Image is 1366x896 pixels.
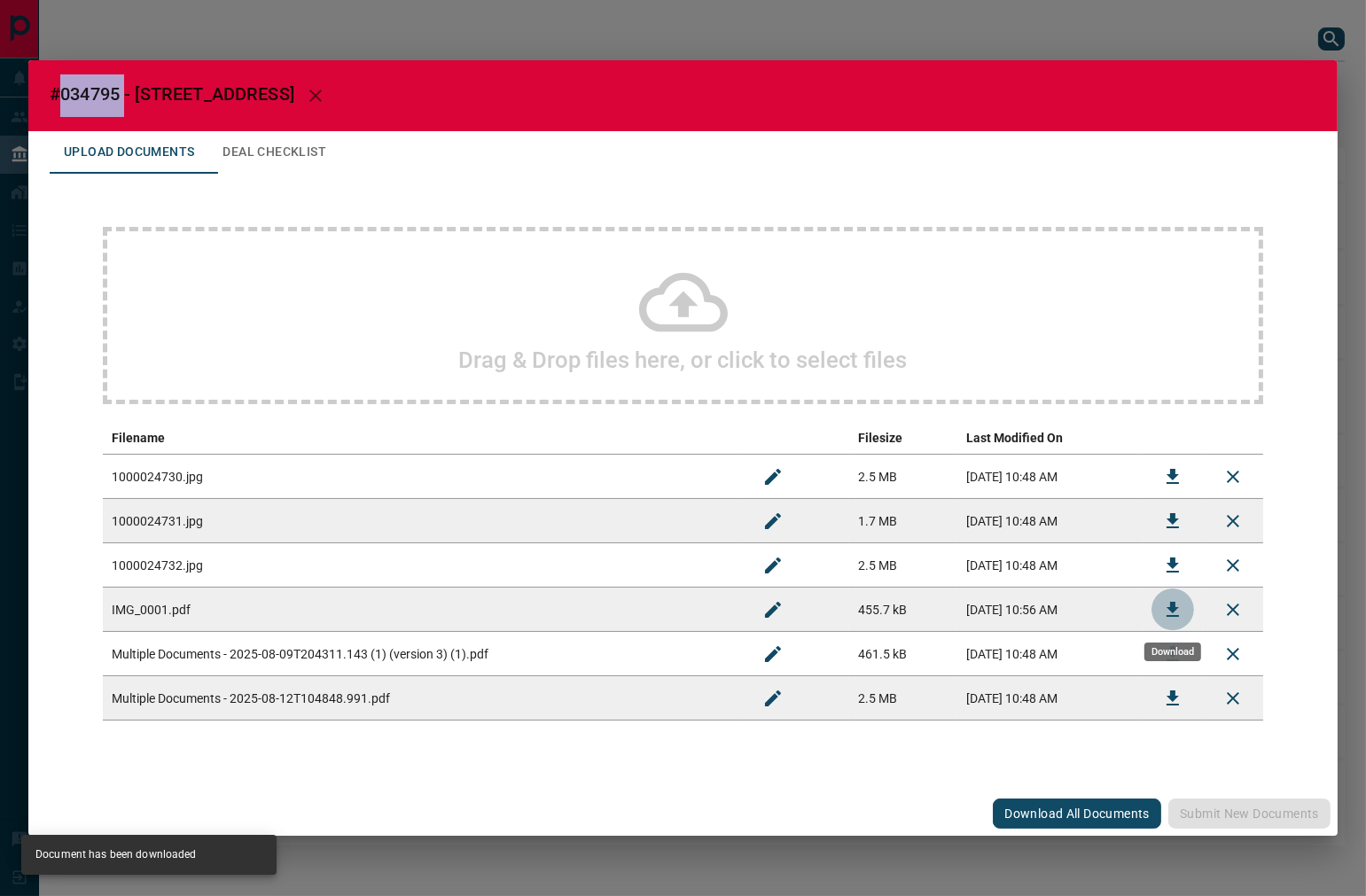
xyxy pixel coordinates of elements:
th: delete file action column [1203,422,1263,455]
td: 455.7 kB [849,588,957,632]
button: Rename [752,633,794,675]
button: Remove File [1212,588,1254,631]
button: Remove File [1212,677,1254,720]
button: Download [1151,456,1194,498]
button: Remove File [1212,544,1254,587]
div: Drag & Drop files here, or click to select files [103,227,1263,404]
button: Download [1151,544,1194,587]
th: Filesize [849,422,957,455]
td: 2.5 MB [849,676,957,721]
td: [DATE] 10:48 AM [957,676,1143,721]
button: Download All Documents [993,799,1161,829]
td: IMG_0001.pdf [103,588,743,632]
button: Rename [752,588,794,631]
button: Download [1151,588,1194,631]
th: download action column [1143,422,1203,455]
td: 1000024731.jpg [103,499,743,543]
td: Multiple Documents - 2025-08-09T204311.143 (1) (version 3) (1).pdf [103,632,743,676]
button: Rename [752,544,794,587]
button: Rename [752,677,794,720]
button: Remove File [1212,500,1254,542]
td: 1.7 MB [849,499,957,543]
td: 461.5 kB [849,632,957,676]
button: Remove File [1212,633,1254,675]
th: edit column [743,422,849,455]
td: [DATE] 10:48 AM [957,632,1143,676]
th: Filename [103,422,743,455]
td: 1000024732.jpg [103,543,743,588]
button: Download [1151,677,1194,720]
div: Download [1144,643,1201,661]
td: [DATE] 10:48 AM [957,499,1143,543]
td: [DATE] 10:48 AM [957,543,1143,588]
h2: Drag & Drop files here, or click to select files [459,347,908,373]
span: #034795 - [STREET_ADDRESS] [50,83,294,105]
button: Deal Checklist [208,131,340,174]
td: 2.5 MB [849,543,957,588]
button: Remove File [1212,456,1254,498]
td: 1000024730.jpg [103,455,743,499]
td: [DATE] 10:48 AM [957,455,1143,499]
th: Last Modified On [957,422,1143,455]
button: Rename [752,500,794,542]
button: Rename [752,456,794,498]
td: Multiple Documents - 2025-08-12T104848.991.pdf [103,676,743,721]
td: 2.5 MB [849,455,957,499]
td: [DATE] 10:56 AM [957,588,1143,632]
div: Document has been downloaded [35,840,197,869]
button: Upload Documents [50,131,208,174]
button: Download [1151,500,1194,542]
